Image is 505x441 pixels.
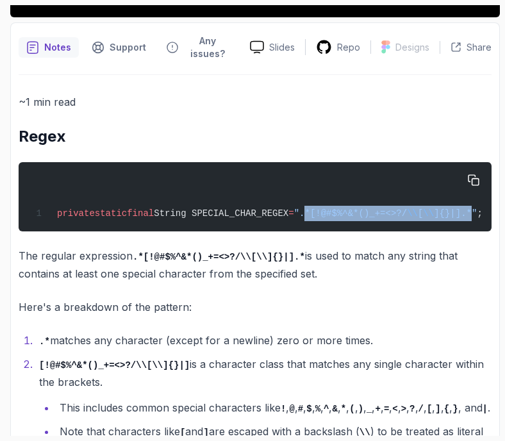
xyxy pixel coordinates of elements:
[477,208,482,219] span: ;
[19,126,492,147] h2: Regex
[19,31,79,64] button: notes button
[298,404,303,414] code: #
[315,404,320,414] code: %
[349,404,354,414] code: (
[367,404,372,414] code: _
[240,40,305,54] a: Slides
[19,93,492,111] p: ~1 min read
[133,252,305,262] code: .*[!@#$%^&*()_+=<>?/\\[\\]{}|].*
[434,208,477,219] span: ]{}|].*"
[395,41,429,54] p: Designs
[180,428,185,438] code: [
[306,404,311,414] code: $
[289,404,294,414] code: @
[56,399,492,417] li: This includes common special characters like , , , , , , , , , , , , , , , , , , , , , and .
[269,41,295,54] p: Slides
[110,41,146,54] p: Support
[294,208,407,219] span: ".*[!@#$%^&*()_+=<>?/
[407,208,418,219] span: \\
[324,404,329,414] code: ^
[19,298,492,316] p: Here's a breakdown of the pattern:
[418,404,424,414] code: /
[19,247,492,283] p: The regular expression is used to match any string that contains at least one special character f...
[360,428,370,438] code: \\
[337,41,360,54] p: Repo
[483,404,488,414] code: |
[57,208,95,219] span: private
[183,35,232,60] p: Any issues?
[306,39,370,55] a: Repo
[401,404,406,414] code: >
[467,41,492,54] p: Share
[384,404,389,414] code: =
[95,208,127,219] span: static
[392,404,397,414] code: <
[418,208,423,219] span: [
[281,404,286,414] code: !
[39,360,190,370] code: [!@#$%^&*()_+=<>?/\\[\\]{}|]
[288,208,294,219] span: =
[84,31,154,64] button: Support button
[154,208,288,219] span: String SPECIAL_CHAR_REGEX
[203,428,208,438] code: ]
[427,404,432,414] code: [
[410,404,415,414] code: ?
[127,208,154,219] span: final
[375,404,380,414] code: +
[440,41,492,54] button: Share
[452,404,458,414] code: }
[159,31,240,64] button: Feedback button
[35,331,492,350] li: matches any character (except for a newline) zero or more times.
[44,41,71,54] p: Notes
[358,404,363,414] code: )
[444,404,449,414] code: {
[423,208,434,219] span: \\
[435,404,440,414] code: ]
[332,404,337,414] code: &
